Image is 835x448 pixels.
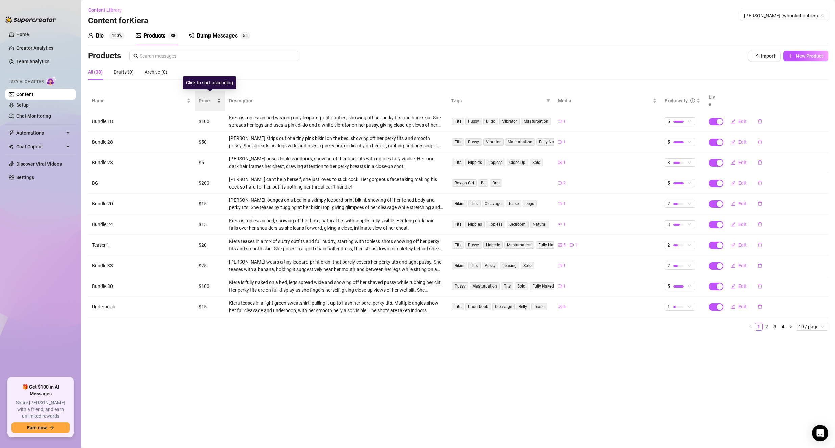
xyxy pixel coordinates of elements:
span: picture [558,305,562,309]
th: Tags [447,91,554,111]
li: 3 [771,323,779,331]
div: Page Size [796,323,828,331]
a: 4 [779,323,787,330]
span: Edit [738,201,747,206]
span: Vibrator [499,118,520,125]
span: Cleavage [482,200,504,207]
span: Edit [738,139,747,145]
span: notification [189,33,194,38]
span: Fully Naked [530,282,557,290]
a: 3 [771,323,779,330]
div: Kiera is fully naked on a bed, legs spread wide and showing off her shaved pussy while rubbing he... [229,279,443,294]
button: Edit [726,157,752,168]
span: picture [136,33,141,38]
th: Price [195,91,225,111]
td: $15 [195,194,225,214]
span: Edit [738,304,747,309]
li: Next Page [787,323,795,331]
a: 1 [755,323,762,330]
span: Bikini [452,262,467,269]
span: arrow-right [49,425,54,430]
span: video-camera [558,284,562,288]
span: 1 [563,159,566,166]
span: Chat Copilot [16,141,64,152]
li: Previous Page [746,323,755,331]
span: Tease [506,200,521,207]
span: Underboob [465,303,491,310]
a: Content [16,92,33,97]
button: New Product [783,51,828,61]
span: 10 / page [799,323,826,330]
span: edit [731,119,736,124]
span: Pussy [482,262,498,269]
div: [PERSON_NAME] lounges on a bed in a skimpy leopard-print bikini, showing off her toned body and p... [229,196,443,211]
td: Bundle 30 [88,276,195,297]
span: 1 [563,201,566,207]
div: Exclusivity [665,97,688,104]
span: delete [758,140,762,144]
img: AI Chatter [46,76,57,86]
span: Pussy [465,241,482,249]
span: Vibrator [483,138,504,146]
span: Content Library [88,7,122,13]
span: Tits [468,200,481,207]
span: delete [758,263,762,268]
td: Bundle 28 [88,132,195,152]
span: Import [761,53,775,59]
span: edit [731,263,736,268]
span: Tags [451,97,544,104]
span: Natural [530,221,549,228]
span: Izzy AI Chatter [9,79,44,85]
span: Tits [452,159,464,166]
span: Edit [738,263,747,268]
a: Setup [16,102,29,108]
span: Edit [738,283,747,289]
span: 6 [563,304,566,310]
span: import [754,54,758,58]
span: Teasing [500,262,519,269]
span: Name [92,97,185,104]
span: picture [558,243,562,247]
button: delete [752,136,768,147]
span: 1 [667,303,670,310]
span: 2 [563,180,566,186]
div: Kiera teases in a light green sweatshirt, pulling it up to flash her bare, perky tits. Multiple a... [229,299,443,314]
button: delete [752,260,768,271]
span: Bikini [452,200,467,207]
span: 1 [563,263,566,269]
span: Legs [523,200,537,207]
button: Edit [726,116,752,127]
span: Tits [501,282,513,290]
button: Edit [726,281,752,292]
button: Edit [726,198,752,209]
span: Media [558,97,651,104]
div: [PERSON_NAME] poses topless indoors, showing off her bare tits with nipples fully visible. Her lo... [229,155,443,170]
span: Earn now [27,425,47,430]
div: All (38) [88,68,103,76]
td: $50 [195,132,225,152]
input: Search messages [140,52,294,60]
span: video-camera [558,140,562,144]
div: Click to sort ascending [183,76,236,89]
span: Automations [16,128,64,139]
td: $20 [195,235,225,255]
span: New Product [796,53,823,59]
td: $100 [195,276,225,297]
td: Bundle 18 [88,111,195,132]
td: $100 [195,111,225,132]
div: Drafts (0) [114,68,134,76]
button: delete [752,219,768,230]
td: Teaser 1 [88,235,195,255]
span: 5 [563,242,566,248]
span: 8 [173,33,175,38]
span: Solo [515,282,528,290]
span: Dildo [483,118,498,125]
span: Edit [738,180,747,186]
span: video-camera [558,264,562,268]
sup: 55 [240,32,250,39]
span: video-camera [558,119,562,123]
span: Price [199,97,216,104]
span: Solo [521,262,534,269]
span: 3 [667,221,670,228]
span: edit [731,243,736,247]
